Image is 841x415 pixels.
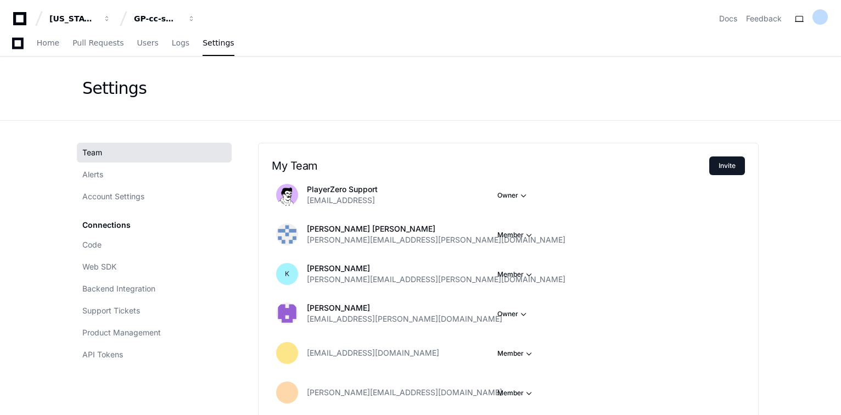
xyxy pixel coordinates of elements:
[276,302,298,324] img: 170011955
[497,348,535,359] button: Member
[497,190,529,201] button: Owner
[82,349,123,360] span: API Tokens
[45,9,115,29] button: [US_STATE] Pacific
[77,235,232,255] a: Code
[77,187,232,206] a: Account Settings
[77,257,232,277] a: Web SDK
[77,165,232,184] a: Alerts
[82,78,147,98] div: Settings
[82,305,140,316] span: Support Tickets
[77,279,232,299] a: Backend Integration
[497,229,535,240] button: Member
[307,313,502,324] span: [EMAIL_ADDRESS][PERSON_NAME][DOMAIN_NAME]
[307,195,375,206] span: [EMAIL_ADDRESS]
[172,31,189,56] a: Logs
[285,270,289,278] h1: K
[307,184,378,195] p: PlayerZero Support
[746,13,782,24] button: Feedback
[307,234,565,245] span: [PERSON_NAME][EMAIL_ADDRESS][PERSON_NAME][DOMAIN_NAME]
[77,301,232,321] a: Support Tickets
[276,184,298,206] img: avatar
[77,143,232,162] a: Team
[709,156,745,175] button: Invite
[272,159,709,172] h2: My Team
[49,13,97,24] div: [US_STATE] Pacific
[307,387,502,398] span: [PERSON_NAME][EMAIL_ADDRESS][DOMAIN_NAME]
[137,31,159,56] a: Users
[137,40,159,46] span: Users
[82,239,102,250] span: Code
[82,261,116,272] span: Web SDK
[307,347,439,358] span: [EMAIL_ADDRESS][DOMAIN_NAME]
[307,263,565,274] p: [PERSON_NAME]
[276,223,298,245] img: 168196587
[77,345,232,364] a: API Tokens
[172,40,189,46] span: Logs
[134,13,181,24] div: GP-cc-sml-apps
[82,283,155,294] span: Backend Integration
[37,40,59,46] span: Home
[37,31,59,56] a: Home
[307,223,565,234] p: [PERSON_NAME] [PERSON_NAME]
[82,147,102,158] span: Team
[77,323,232,343] a: Product Management
[497,309,529,319] button: Owner
[497,269,535,280] button: Member
[82,191,144,202] span: Account Settings
[82,327,161,338] span: Product Management
[72,31,124,56] a: Pull Requests
[307,302,502,313] p: [PERSON_NAME]
[72,40,124,46] span: Pull Requests
[82,169,103,180] span: Alerts
[203,31,234,56] a: Settings
[130,9,200,29] button: GP-cc-sml-apps
[307,274,565,285] span: [PERSON_NAME][EMAIL_ADDRESS][PERSON_NAME][DOMAIN_NAME]
[719,13,737,24] a: Docs
[203,40,234,46] span: Settings
[497,388,535,399] button: Member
